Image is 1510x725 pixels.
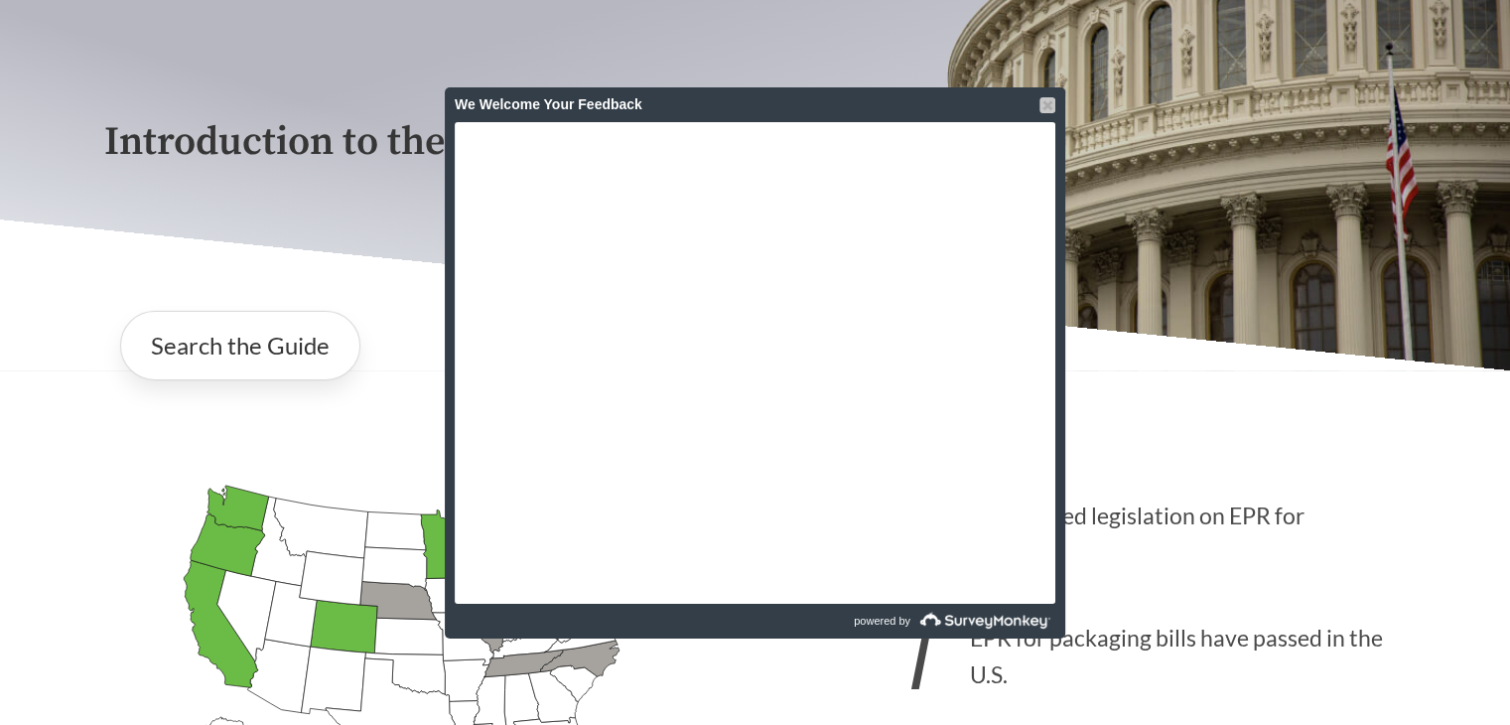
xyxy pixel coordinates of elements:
[755,590,1407,712] p: EPR for packaging bills have passed in the U.S.
[455,87,1055,122] div: We Welcome Your Feedback
[104,120,1407,165] p: Introduction to the Guide for EPR Proposals
[120,311,360,380] a: Search the Guide
[755,468,1407,590] p: States have introduced legislation on EPR for packaging in [DATE]
[854,604,910,639] span: powered by
[904,601,933,711] strong: 7
[757,604,1055,639] a: powered by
